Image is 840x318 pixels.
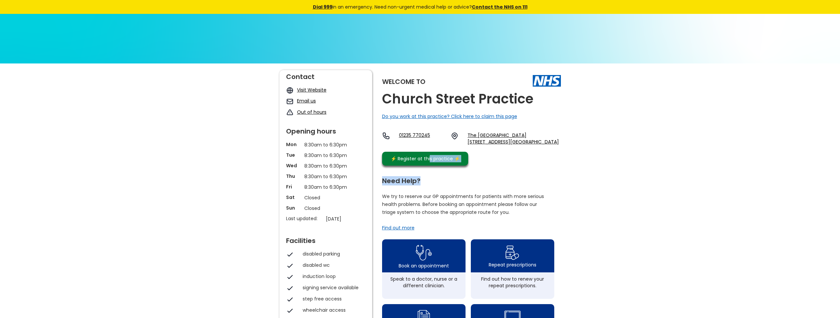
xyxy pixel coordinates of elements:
[303,273,362,280] div: induction loop
[399,262,449,269] div: Book an appointment
[303,296,362,302] div: step free access
[286,98,294,105] img: mail icon
[303,284,362,291] div: signing service available
[304,152,347,159] p: 8:30am to 6:30pm
[286,141,301,148] p: Mon
[382,192,544,216] p: We try to reserve our GP appointments for patients with more serious health problems. Before book...
[326,215,369,222] p: [DATE]
[286,87,294,94] img: globe icon
[489,261,536,268] div: Repeat prescriptions
[286,125,366,135] div: Opening hours
[286,152,301,158] p: Tue
[286,234,366,244] div: Facilities
[297,98,316,104] a: Email us
[304,205,347,212] p: Closed
[382,239,466,299] a: book appointment icon Book an appointmentSpeak to a doctor, nurse or a different clinician.
[505,244,519,261] img: repeat prescription icon
[382,152,468,166] a: ⚡️ Register at this practice ⚡️
[286,205,301,211] p: Sun
[304,183,347,191] p: 8:30am to 6:30pm
[286,70,366,80] div: Contact
[268,3,572,11] div: in an emergency. Need non-urgent medical help or advice?
[297,87,326,93] a: Visit Website
[472,4,527,10] a: Contact the NHS on 111
[286,183,301,190] p: Fri
[303,251,362,257] div: disabled parking
[313,4,332,10] a: Dial 999
[304,173,347,180] p: 8:30am to 6:30pm
[303,307,362,313] div: wheelchair access
[387,155,464,162] div: ⚡️ Register at this practice ⚡️
[286,162,301,169] p: Wed
[303,262,362,268] div: disabled wc
[416,243,432,262] img: book appointment icon
[385,276,462,289] div: Speak to a doctor, nurse or a different clinician.
[382,174,554,184] div: Need Help?
[382,113,517,120] a: Do you work at this practice? Click here to claim this page
[533,75,561,86] img: The NHS logo
[297,109,326,115] a: Out of hours
[304,162,347,170] p: 8:30am to 6:30pm
[304,141,347,148] p: 8:30am to 6:30pm
[286,173,301,179] p: Thu
[382,78,425,85] div: Welcome to
[382,92,533,106] h2: Church Street Practice
[399,132,446,145] a: 01235 770245
[286,109,294,116] img: exclamation icon
[382,132,390,140] img: telephone icon
[471,239,554,299] a: repeat prescription iconRepeat prescriptionsFind out how to renew your repeat prescriptions.
[451,132,459,140] img: practice location icon
[468,132,561,145] a: The [GEOGRAPHIC_DATA][STREET_ADDRESS][GEOGRAPHIC_DATA]
[474,276,551,289] div: Find out how to renew your repeat prescriptions.
[286,194,301,201] p: Sat
[286,215,322,222] p: Last updated:
[304,194,347,201] p: Closed
[382,224,415,231] a: Find out more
